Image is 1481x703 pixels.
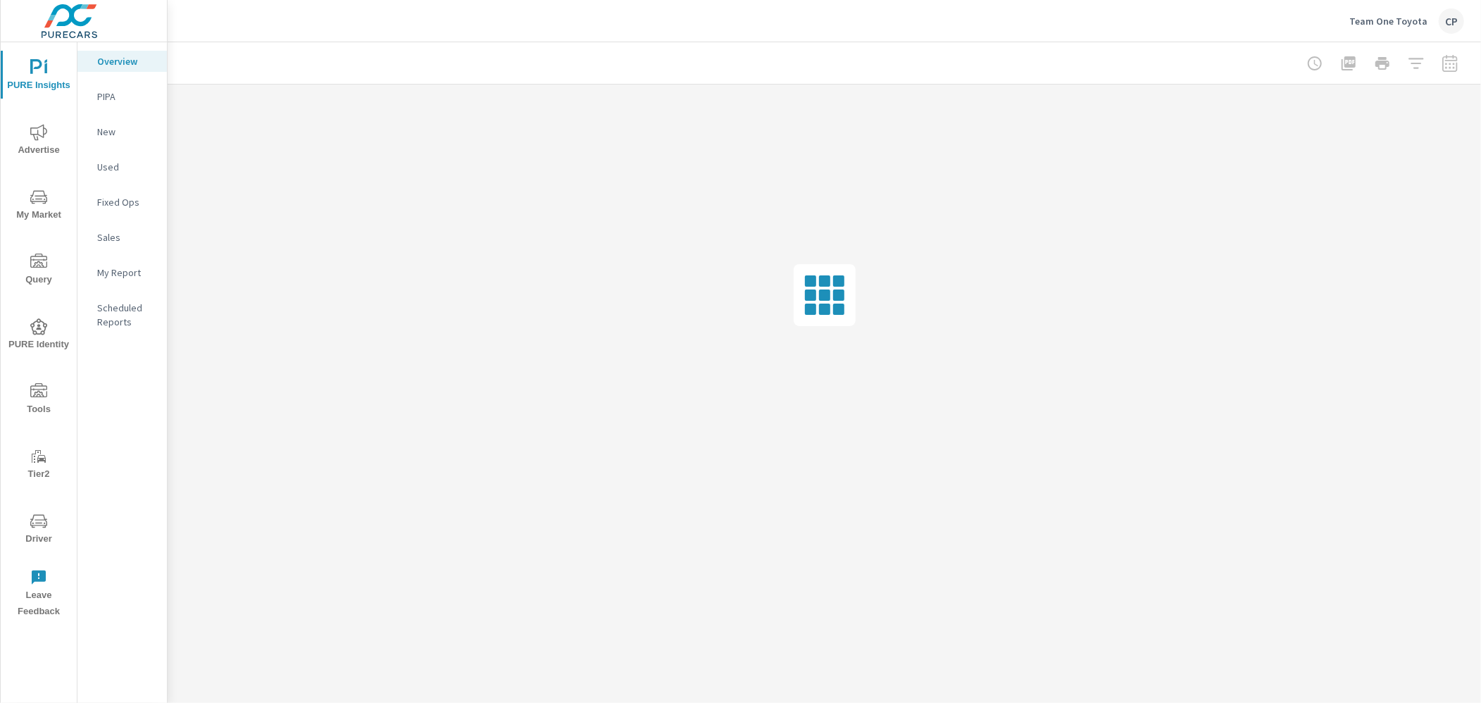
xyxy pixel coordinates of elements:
[1349,15,1427,27] p: Team One Toyota
[1,42,77,626] div: nav menu
[97,266,156,280] p: My Report
[77,156,167,178] div: Used
[1439,8,1464,34] div: CP
[5,448,73,483] span: Tier2
[97,301,156,329] p: Scheduled Reports
[5,124,73,158] span: Advertise
[77,86,167,107] div: PIPA
[77,192,167,213] div: Fixed Ops
[97,54,156,68] p: Overview
[97,230,156,244] p: Sales
[5,59,73,94] span: PURE Insights
[5,189,73,223] span: My Market
[77,262,167,283] div: My Report
[97,195,156,209] p: Fixed Ops
[5,318,73,353] span: PURE Identity
[5,254,73,288] span: Query
[77,121,167,142] div: New
[77,51,167,72] div: Overview
[97,125,156,139] p: New
[5,383,73,418] span: Tools
[97,160,156,174] p: Used
[77,227,167,248] div: Sales
[97,89,156,104] p: PIPA
[77,297,167,332] div: Scheduled Reports
[5,513,73,547] span: Driver
[5,569,73,620] span: Leave Feedback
